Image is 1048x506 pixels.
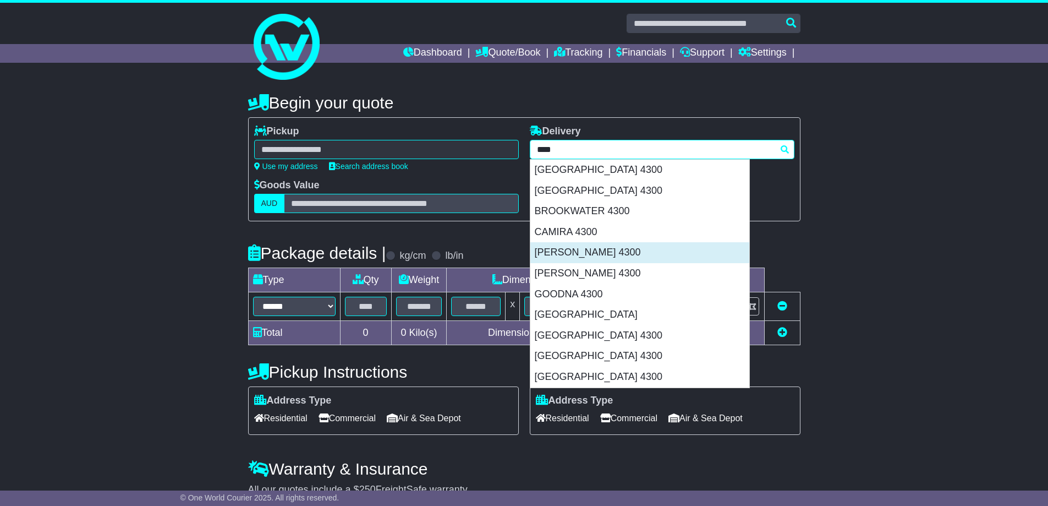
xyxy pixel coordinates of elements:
[616,44,666,63] a: Financials
[340,268,391,292] td: Qty
[254,194,285,213] label: AUD
[359,484,376,495] span: 250
[447,268,651,292] td: Dimensions (L x W x H)
[680,44,725,63] a: Support
[506,292,520,321] td: x
[391,321,447,345] td: Kilo(s)
[248,321,340,345] td: Total
[530,284,749,305] div: GOODNA 4300
[536,395,613,407] label: Address Type
[530,304,749,325] div: [GEOGRAPHIC_DATA]
[180,493,339,502] span: © One World Courier 2025. All rights reserved.
[530,140,794,159] typeahead: Please provide city
[530,181,749,202] div: [GEOGRAPHIC_DATA] 4300
[248,94,800,112] h4: Begin your quote
[248,484,800,496] div: All our quotes include a $ FreightSafe warranty.
[447,321,651,345] td: Dimensions in Centimetre(s)
[445,250,463,262] label: lb/in
[399,250,426,262] label: kg/cm
[387,410,461,427] span: Air & Sea Depot
[530,325,749,346] div: [GEOGRAPHIC_DATA] 4300
[668,410,743,427] span: Air & Sea Depot
[248,244,386,262] h4: Package details |
[329,162,408,171] a: Search address book
[254,395,332,407] label: Address Type
[254,162,318,171] a: Use my address
[248,268,340,292] td: Type
[530,160,749,181] div: [GEOGRAPHIC_DATA] 4300
[530,222,749,243] div: CAMIRA 4300
[536,410,589,427] span: Residential
[530,201,749,222] div: BROOKWATER 4300
[400,327,406,338] span: 0
[530,242,749,263] div: [PERSON_NAME] 4300
[340,321,391,345] td: 0
[530,126,581,138] label: Delivery
[254,179,320,192] label: Goods Value
[248,460,800,478] h4: Warranty & Insurance
[254,410,308,427] span: Residential
[530,346,749,367] div: [GEOGRAPHIC_DATA] 4300
[248,363,519,381] h4: Pickup Instructions
[319,410,376,427] span: Commercial
[475,44,540,63] a: Quote/Book
[738,44,787,63] a: Settings
[391,268,447,292] td: Weight
[403,44,462,63] a: Dashboard
[777,301,787,312] a: Remove this item
[530,263,749,284] div: [PERSON_NAME] 4300
[600,410,657,427] span: Commercial
[554,44,602,63] a: Tracking
[254,126,299,138] label: Pickup
[777,327,787,338] a: Add new item
[530,367,749,388] div: [GEOGRAPHIC_DATA] 4300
